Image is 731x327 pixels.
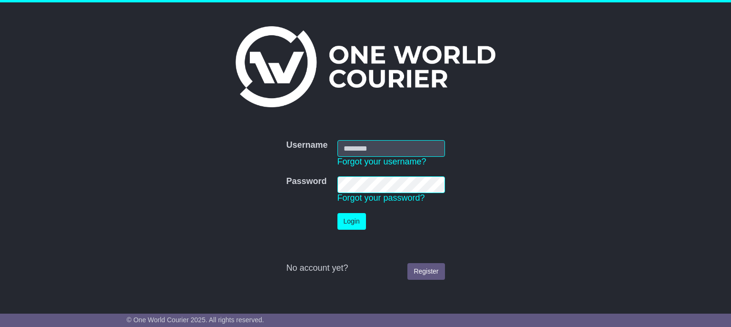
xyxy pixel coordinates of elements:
[407,263,445,280] a: Register
[286,176,326,187] label: Password
[337,213,366,230] button: Login
[337,193,425,203] a: Forgot your password?
[286,263,445,274] div: No account yet?
[127,316,264,324] span: © One World Courier 2025. All rights reserved.
[286,140,327,151] label: Username
[236,26,495,107] img: One World
[337,157,426,166] a: Forgot your username?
